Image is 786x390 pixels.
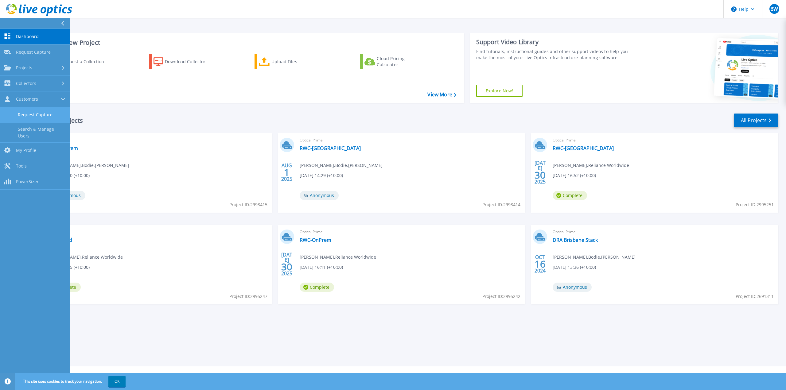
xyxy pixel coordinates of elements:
a: Upload Files [255,54,323,69]
span: Optical Prime [300,137,522,144]
span: BW [770,6,778,11]
span: 1 [284,170,290,175]
span: Optical Prime [46,137,268,144]
span: Optical Prime [553,229,775,235]
span: Project ID: 2998414 [482,201,520,208]
a: RWC-OnPrem [300,237,331,243]
span: Optical Prime [553,137,775,144]
span: Tools [16,163,27,169]
span: Request Capture [16,49,51,55]
span: Customers [16,96,38,102]
span: [DATE] 14:29 (+10:00) [300,172,343,179]
a: Cloud Pricing Calculator [360,54,429,69]
a: DRA Brisbane Stack [553,237,598,243]
a: Download Collector [149,54,218,69]
span: [PERSON_NAME] , Reliance Worldwide [46,254,123,261]
a: Request a Collection [44,54,112,69]
span: This site uses cookies to track your navigation. [17,376,126,387]
span: [DATE] 16:11 (+10:00) [300,264,343,271]
span: Project ID: 2995247 [229,293,267,300]
span: Anonymous [300,191,339,200]
div: Download Collector [165,56,214,68]
span: [PERSON_NAME] , Reliance Worldwide [553,162,629,169]
span: [DATE] 13:36 (+10:00) [553,264,596,271]
span: [DATE] 16:52 (+10:00) [553,172,596,179]
a: View More [427,92,456,98]
span: 30 [535,172,546,178]
span: My Profile [16,148,36,153]
span: [PERSON_NAME] , Bodie.[PERSON_NAME] [300,162,383,169]
div: Upload Files [271,56,321,68]
span: Complete [553,191,587,200]
div: Cloud Pricing Calculator [377,56,426,68]
span: 16 [535,261,546,267]
span: Project ID: 2995251 [736,201,774,208]
span: Complete [300,283,334,292]
a: RWC-[GEOGRAPHIC_DATA] [553,145,614,151]
span: Optical Prime [300,229,522,235]
div: Request a Collection [61,56,110,68]
div: [DATE] 2025 [534,161,546,183]
div: Support Video Library [476,38,636,46]
span: Collectors [16,81,36,86]
span: [PERSON_NAME] , Bodie.[PERSON_NAME] [553,254,636,261]
a: RWC-[GEOGRAPHIC_DATA] [300,145,361,151]
span: [PERSON_NAME] , Reliance Worldwide [300,254,376,261]
span: Anonymous [553,283,592,292]
span: 30 [281,264,292,269]
div: OCT 2024 [534,253,546,275]
a: Explore Now! [476,85,523,97]
div: Find tutorials, instructional guides and other support videos to help you make the most of your L... [476,48,636,61]
span: Project ID: 2998415 [229,201,267,208]
button: OK [108,376,126,387]
span: PowerSizer [16,179,39,184]
span: Dashboard [16,34,39,39]
span: Projects [16,65,32,71]
span: Project ID: 2691311 [736,293,774,300]
span: [PERSON_NAME] , Bodie.[PERSON_NAME] [46,162,129,169]
span: AWS [46,229,268,235]
div: AUG 2025 [281,161,293,183]
div: [DATE] 2025 [281,253,293,275]
span: Project ID: 2995242 [482,293,520,300]
h3: Start a New Project [44,39,456,46]
a: All Projects [734,114,778,127]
